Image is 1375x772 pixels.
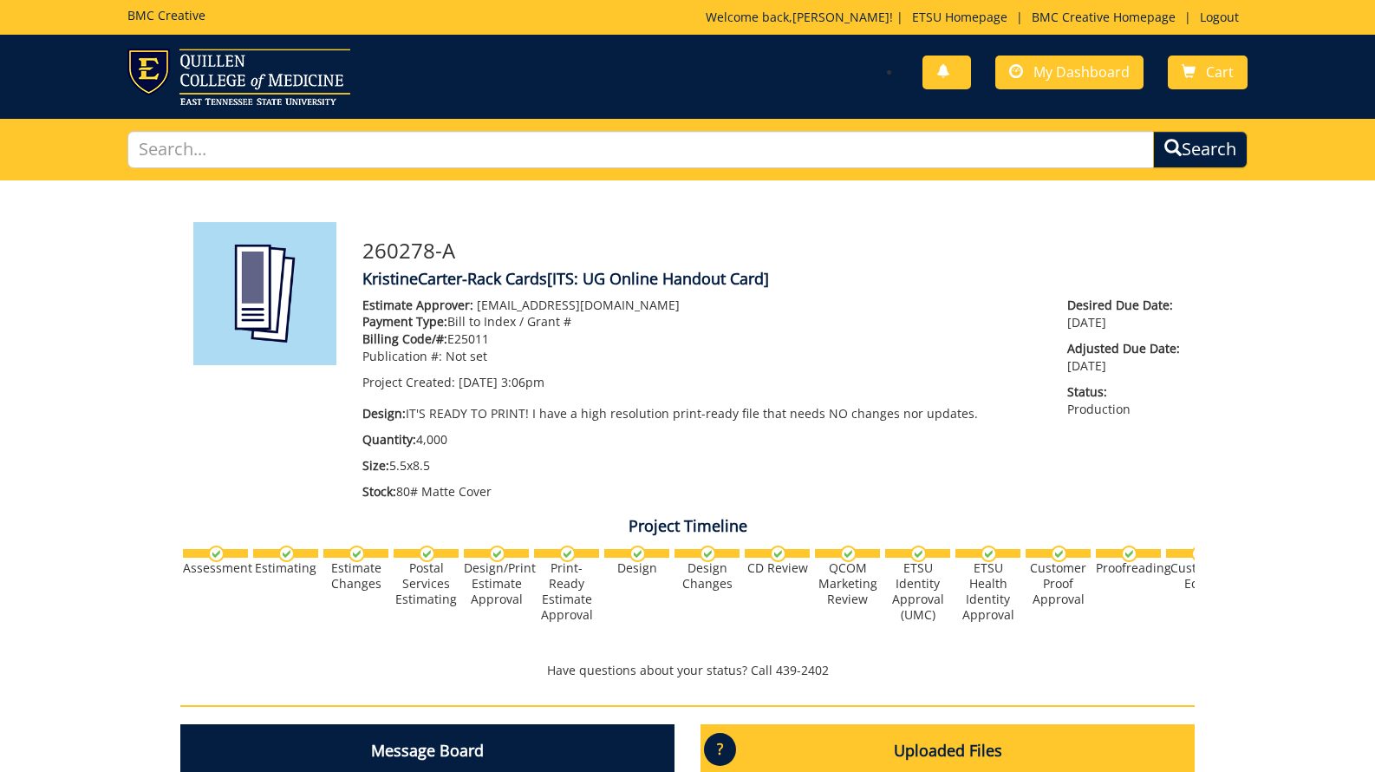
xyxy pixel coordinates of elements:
span: Stock: [362,483,396,500]
span: Billing Code/#: [362,330,447,347]
img: checkmark [700,546,716,562]
span: Desired Due Date: [1067,297,1182,314]
span: Adjusted Due Date: [1067,340,1182,357]
img: checkmark [419,546,435,562]
h3: 260278-A [362,239,1182,262]
a: Logout [1191,9,1248,25]
p: [DATE] [1067,340,1182,375]
img: checkmark [910,546,927,562]
div: CD Review [745,560,810,576]
p: Have questions about your status? Call 439-2402 [180,662,1195,679]
div: Assessment [183,560,248,576]
a: [PERSON_NAME] [792,9,890,25]
p: E25011 [362,330,1041,348]
p: Production [1067,383,1182,418]
div: Estimate Changes [323,560,388,592]
p: 4,000 [362,431,1041,448]
div: ETSU Identity Approval (UMC) [885,560,950,623]
img: checkmark [278,546,295,562]
span: Estimate Approver: [362,297,473,313]
a: My Dashboard [995,56,1144,89]
a: Cart [1168,56,1248,89]
img: checkmark [840,546,857,562]
div: Design [604,560,669,576]
p: 80# Matte Cover [362,483,1041,500]
a: BMC Creative Homepage [1023,9,1184,25]
img: checkmark [629,546,646,562]
p: 5.5x8.5 [362,457,1041,474]
div: Estimating [253,560,318,576]
div: Customer Edits [1166,560,1231,592]
h5: BMC Creative [127,9,205,22]
p: [DATE] [1067,297,1182,331]
img: checkmark [208,546,225,562]
div: Customer Proof Approval [1026,560,1091,607]
img: Product featured image [193,222,336,365]
p: ? [704,733,736,766]
img: ETSU logo [127,49,350,105]
span: Not set [446,348,487,364]
div: Design/Print Estimate Approval [464,560,529,607]
p: IT'S READY TO PRINT! I have a high resolution print-ready file that needs NO changes nor updates. [362,405,1041,422]
span: Status: [1067,383,1182,401]
img: checkmark [349,546,365,562]
img: checkmark [559,546,576,562]
div: Design Changes [674,560,740,592]
img: checkmark [770,546,786,562]
div: Print-Ready Estimate Approval [534,560,599,623]
div: ETSU Health Identity Approval [955,560,1020,623]
h4: KristineCarter-Rack Cards [362,271,1182,288]
span: [DATE] 3:06pm [459,374,544,390]
span: Size: [362,457,389,474]
div: Postal Services Estimating [394,560,459,607]
img: checkmark [1051,546,1067,562]
span: Design: [362,405,406,422]
div: Proofreading [1096,560,1161,576]
p: Welcome back, ! | | | [706,9,1248,26]
div: QCOM Marketing Review [815,560,880,607]
span: Payment Type: [362,313,447,330]
p: [EMAIL_ADDRESS][DOMAIN_NAME] [362,297,1041,314]
img: checkmark [489,546,505,562]
img: checkmark [1121,546,1137,562]
span: Project Created: [362,374,455,390]
a: ETSU Homepage [903,9,1016,25]
span: Cart [1206,62,1234,82]
span: Quantity: [362,431,416,448]
img: checkmark [981,546,997,562]
h4: Project Timeline [180,518,1195,535]
p: Bill to Index / Grant # [362,313,1041,330]
img: checkmark [1191,546,1208,562]
span: Publication #: [362,348,442,364]
span: [ITS: UG Online Handout Card] [547,268,769,289]
button: Search [1153,131,1248,168]
span: My Dashboard [1033,62,1130,82]
input: Search... [127,131,1154,168]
